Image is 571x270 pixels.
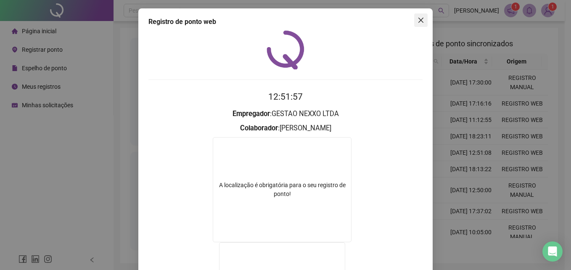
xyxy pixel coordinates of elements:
[148,17,423,27] div: Registro de ponto web
[213,181,351,199] div: A localização é obrigatória para o seu registro de ponto!
[418,17,424,24] span: close
[414,13,428,27] button: Close
[240,124,278,132] strong: Colaborador
[233,110,270,118] strong: Empregador
[148,109,423,119] h3: : GESTAO NEXXO LTDA
[542,241,563,262] div: Open Intercom Messenger
[268,92,303,102] time: 12:51:57
[267,30,304,69] img: QRPoint
[148,123,423,134] h3: : [PERSON_NAME]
